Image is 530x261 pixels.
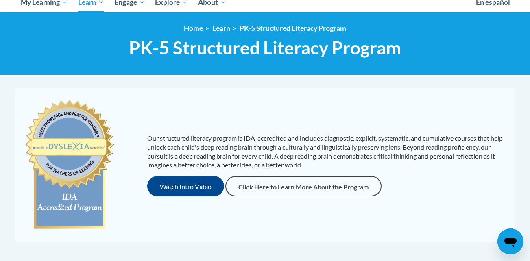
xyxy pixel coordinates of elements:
[240,24,346,33] a: PK-5 Structured Literacy Program
[212,24,230,33] a: Learn
[23,96,116,234] img: c477cda6-e343-453b-bfce-d6f9e9818e1c.png
[147,176,224,196] button: Watch Intro Video
[184,24,203,33] a: Home
[225,176,382,196] a: Click Here to Learn More About the Program
[497,228,523,254] iframe: Button to launch messaging window
[147,134,507,170] p: Our structured literacy program is IDA-accredited and includes diagnostic, explicit, systematic, ...
[129,37,401,59] span: PK-5 Structured Literacy Program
